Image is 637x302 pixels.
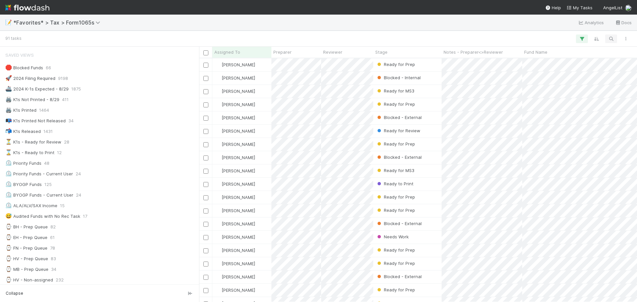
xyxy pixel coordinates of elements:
[5,159,41,167] div: Priority Funds
[375,49,388,55] span: Stage
[5,180,42,189] div: BYOGP Funds
[376,286,415,293] div: Ready for Prep
[376,101,415,107] div: Ready for Prep
[58,74,68,83] span: 9198
[376,127,420,134] div: Ready for Review
[215,208,221,213] img: avatar_cfa6ccaa-c7d9-46b3-b608-2ec56ecf97ad.png
[5,96,12,102] span: 🖨️
[215,128,255,134] div: [PERSON_NAME]
[376,208,415,213] span: Ready for Prep
[203,155,208,160] input: Toggle Row Selected
[376,181,413,186] span: Ready to Print
[376,234,409,239] span: Needs Work
[203,209,208,213] input: Toggle Row Selected
[215,88,255,94] div: [PERSON_NAME]
[376,260,415,267] div: Ready for Prep
[56,276,64,284] span: 232
[376,168,414,173] span: Ready for MS3
[44,159,49,167] span: 48
[376,207,415,213] div: Ready for Prep
[376,62,415,67] span: Ready for Prep
[215,114,255,121] div: [PERSON_NAME]
[203,76,208,81] input: Toggle Row Selected
[6,290,23,296] span: Collapse
[215,115,221,120] img: avatar_cfa6ccaa-c7d9-46b3-b608-2ec56ecf97ad.png
[5,233,47,242] div: EH - Prep Queue
[5,139,12,145] span: ⏳
[83,212,87,220] span: 17
[62,95,69,104] span: 411
[5,265,48,273] div: MB - Prep Queue
[5,20,12,25] span: 📝
[215,75,221,81] img: avatar_cfa6ccaa-c7d9-46b3-b608-2ec56ecf97ad.png
[203,63,208,68] input: Toggle Row Selected
[376,61,415,68] div: Ready for Prep
[376,247,415,253] div: Ready for Prep
[5,128,12,134] span: 📬
[376,88,414,94] div: Ready for MS3
[64,138,69,146] span: 28
[76,170,81,178] span: 24
[5,35,22,41] small: 91 tasks
[5,74,55,83] div: 2024 Filing Required
[524,49,547,55] span: Fund Name
[376,154,422,160] span: Blocked - External
[215,75,255,81] div: [PERSON_NAME]
[68,117,74,125] span: 34
[203,116,208,121] input: Toggle Row Selected
[215,141,255,148] div: [PERSON_NAME]
[215,287,255,293] div: [PERSON_NAME]
[222,274,255,279] span: [PERSON_NAME]
[215,221,221,226] img: avatar_cfa6ccaa-c7d9-46b3-b608-2ec56ecf97ad.png
[215,181,255,187] div: [PERSON_NAME]
[13,19,104,26] span: *Favorites* > Tax > Form1065s
[203,129,208,134] input: Toggle Row Selected
[215,247,255,254] div: [PERSON_NAME]
[5,276,53,284] div: HV - Non-assigned
[50,244,55,252] span: 78
[215,89,221,94] img: avatar_cfa6ccaa-c7d9-46b3-b608-2ec56ecf97ad.png
[222,128,255,134] span: [PERSON_NAME]
[5,202,57,210] div: ALA/ALV/SAX Income
[376,261,415,266] span: Ready for Prep
[5,171,12,176] span: ⏲️
[215,61,255,68] div: [PERSON_NAME]
[273,49,292,55] span: Preparer
[60,202,65,210] span: 15
[203,222,208,227] input: Toggle Row Selected
[545,4,561,11] div: Help
[215,248,221,253] img: avatar_cfa6ccaa-c7d9-46b3-b608-2ec56ecf97ad.png
[615,19,632,27] a: Docs
[215,154,255,161] div: [PERSON_NAME]
[376,233,409,240] div: Needs Work
[5,65,12,70] span: 🛑
[5,85,69,93] div: 2024 K-1s Expected - 8/29
[222,248,255,253] span: [PERSON_NAME]
[625,5,632,11] img: avatar_cfa6ccaa-c7d9-46b3-b608-2ec56ecf97ad.png
[5,127,41,136] div: K1s Released
[5,191,73,199] div: BYOGP Funds - Current User
[5,48,34,62] span: Saved Views
[44,180,52,189] span: 125
[444,49,503,55] span: Notes - Preparer<>Reviewer
[203,89,208,94] input: Toggle Row Selected
[5,192,12,198] span: ⏲️
[376,220,422,227] div: Blocked - External
[5,107,12,113] span: 🖨️
[215,102,221,107] img: avatar_cfa6ccaa-c7d9-46b3-b608-2ec56ecf97ad.png
[5,86,12,91] span: 🚢
[5,256,12,261] span: ⌚
[222,181,255,187] span: [PERSON_NAME]
[215,167,255,174] div: [PERSON_NAME]
[203,262,208,267] input: Toggle Row Selected
[376,194,415,200] span: Ready for Prep
[5,223,48,231] div: BH - Prep Queue
[5,170,73,178] div: Priority Funds - Current User
[5,106,36,114] div: K1s Printed
[376,221,422,226] span: Blocked - External
[203,235,208,240] input: Toggle Row Selected
[203,248,208,253] input: Toggle Row Selected
[376,141,415,147] div: Ready for Prep
[203,169,208,174] input: Toggle Row Selected
[578,19,604,27] a: Analytics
